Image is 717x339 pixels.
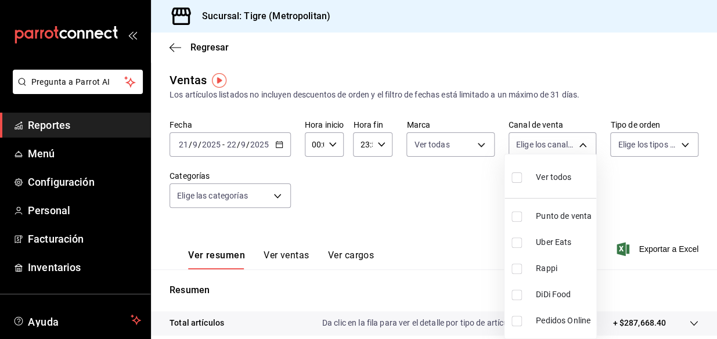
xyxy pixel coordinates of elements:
span: Uber Eats [536,236,592,248]
span: Punto de venta [536,210,592,222]
span: Ver todos [536,171,571,183]
span: Pedidos Online [536,315,592,327]
img: Tooltip marker [212,73,226,88]
span: DiDi Food [536,288,592,301]
span: Rappi [536,262,592,275]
